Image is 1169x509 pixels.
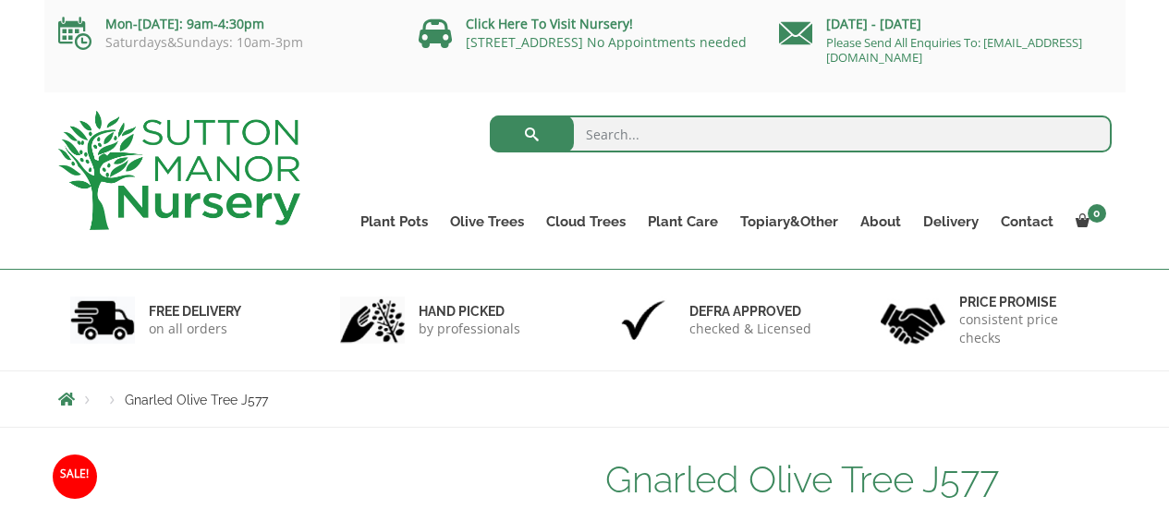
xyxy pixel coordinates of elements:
input: Search... [490,115,1112,152]
a: About [849,209,912,235]
h6: Defra approved [689,303,811,320]
a: Topiary&Other [729,209,849,235]
a: Contact [990,209,1065,235]
nav: Breadcrumbs [58,392,1112,406]
a: Please Send All Enquiries To: [EMAIL_ADDRESS][DOMAIN_NAME] [826,34,1082,66]
a: Cloud Trees [535,209,637,235]
a: Delivery [912,209,990,235]
p: [DATE] - [DATE] [779,13,1112,35]
p: consistent price checks [959,310,1100,347]
h6: Price promise [959,294,1100,310]
a: Plant Pots [349,209,439,235]
p: on all orders [149,320,241,338]
span: Gnarled Olive Tree J577 [125,393,268,407]
span: 0 [1088,204,1106,223]
p: Saturdays&Sundays: 10am-3pm [58,35,391,50]
img: 3.jpg [611,297,676,344]
span: Sale! [53,454,97,499]
p: Mon-[DATE]: 9am-4:30pm [58,13,391,35]
h6: hand picked [419,303,520,320]
a: Plant Care [637,209,729,235]
img: 4.jpg [881,292,945,348]
img: 2.jpg [340,297,405,344]
a: Click Here To Visit Nursery! [466,15,633,32]
a: 0 [1065,209,1112,235]
h6: FREE DELIVERY [149,303,241,320]
img: 1.jpg [70,297,135,344]
img: logo [58,111,300,230]
h1: Gnarled Olive Tree J577 [605,460,1111,499]
p: by professionals [419,320,520,338]
a: Olive Trees [439,209,535,235]
p: checked & Licensed [689,320,811,338]
a: [STREET_ADDRESS] No Appointments needed [466,33,747,51]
